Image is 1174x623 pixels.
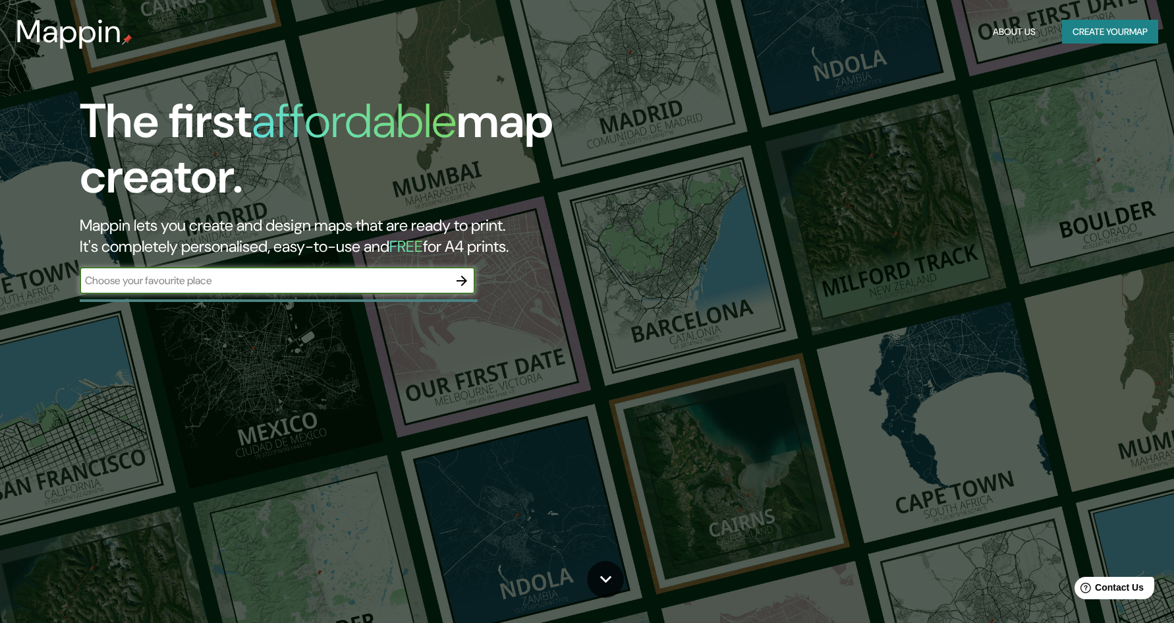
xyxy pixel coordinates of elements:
[80,273,449,288] input: Choose your favourite place
[16,13,122,50] h3: Mappin
[1057,572,1160,608] iframe: Help widget launcher
[1062,20,1158,44] button: Create yourmap
[252,90,457,152] h1: affordable
[80,215,667,257] h2: Mappin lets you create and design maps that are ready to print. It's completely personalised, eas...
[988,20,1041,44] button: About Us
[389,236,423,256] h5: FREE
[122,34,132,45] img: mappin-pin
[80,94,667,215] h1: The first map creator.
